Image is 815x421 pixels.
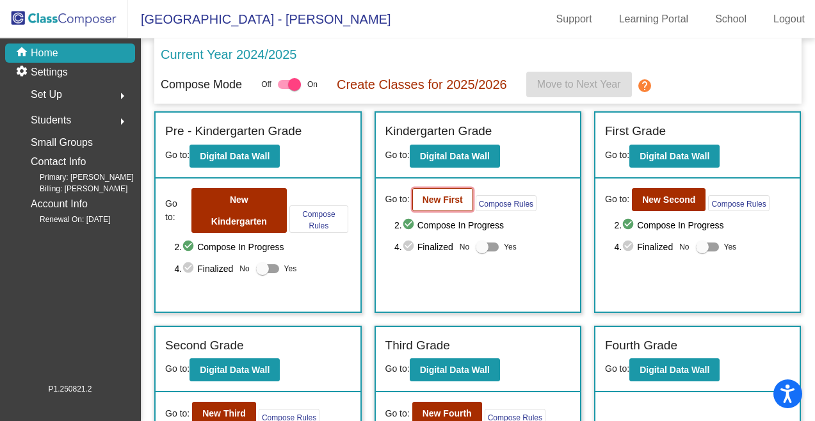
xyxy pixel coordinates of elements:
span: Move to Next Year [537,79,621,90]
span: Go to: [605,363,629,374]
span: Set Up [31,86,62,104]
mat-icon: arrow_right [115,88,130,104]
button: Digital Data Wall [629,358,720,381]
b: New Third [202,408,246,418]
span: 2. Compose In Progress [394,218,570,233]
b: Digital Data Wall [420,151,490,161]
a: Support [546,9,602,29]
mat-icon: check_circle [402,218,417,233]
span: Off [261,79,271,90]
span: Go to: [165,363,190,374]
span: No [460,241,469,253]
button: Digital Data Wall [190,358,280,381]
span: Primary: [PERSON_NAME] [19,171,134,183]
b: Digital Data Wall [640,151,709,161]
label: Third Grade [385,337,450,355]
span: No [239,263,249,274]
p: Home [31,45,58,61]
a: Learning Portal [609,9,699,29]
b: Digital Data Wall [640,365,709,375]
span: On [307,79,318,90]
label: Second Grade [165,337,244,355]
mat-icon: check_circle [622,239,637,255]
b: New First [423,195,463,205]
p: Small Groups [31,134,93,152]
button: Digital Data Wall [629,145,720,168]
mat-icon: help [637,78,652,93]
span: Go to: [385,150,410,160]
span: Students [31,111,71,129]
button: New Second [632,188,706,211]
span: Go to: [165,407,190,420]
label: Pre - Kindergarten Grade [165,122,302,141]
p: Account Info [31,195,88,213]
mat-icon: check_circle [622,218,637,233]
button: Digital Data Wall [190,145,280,168]
span: Go to: [605,150,629,160]
label: Kindergarten Grade [385,122,492,141]
b: New Fourth [423,408,472,418]
button: Digital Data Wall [410,145,500,168]
b: New Kindergarten [211,195,267,226]
span: No [679,241,689,253]
mat-icon: settings [15,65,31,80]
mat-icon: arrow_right [115,114,130,129]
span: Go to: [385,363,410,374]
label: Fourth Grade [605,337,677,355]
a: School [705,9,757,29]
button: New Kindergarten [191,188,286,233]
b: Digital Data Wall [420,365,490,375]
mat-icon: home [15,45,31,61]
p: Create Classes for 2025/2026 [337,75,507,94]
button: Compose Rules [708,195,769,211]
span: Go to: [385,193,410,206]
mat-icon: check_circle [182,239,197,255]
span: Go to: [385,407,410,420]
span: Go to: [165,197,189,224]
span: Yes [504,239,517,255]
span: Go to: [605,193,629,206]
button: Compose Rules [289,205,349,233]
button: New First [412,188,473,211]
span: [GEOGRAPHIC_DATA] - [PERSON_NAME] [128,9,391,29]
p: Contact Info [31,153,86,171]
label: First Grade [605,122,666,141]
span: Go to: [165,150,190,160]
b: New Second [642,195,695,205]
b: Digital Data Wall [200,151,270,161]
button: Compose Rules [476,195,537,211]
button: Digital Data Wall [410,358,500,381]
b: Digital Data Wall [200,365,270,375]
mat-icon: check_circle [402,239,417,255]
p: Settings [31,65,68,80]
span: 4. Finalized [394,239,453,255]
span: 4. Finalized [175,261,234,276]
a: Logout [763,9,815,29]
span: Billing: [PERSON_NAME] [19,183,127,195]
button: Move to Next Year [526,72,632,97]
span: 4. Finalized [614,239,673,255]
span: Renewal On: [DATE] [19,214,110,225]
p: Current Year 2024/2025 [161,45,296,64]
p: Compose Mode [161,76,242,93]
span: Yes [724,239,737,255]
span: 2. Compose In Progress [614,218,790,233]
span: Yes [284,261,297,276]
span: 2. Compose In Progress [175,239,351,255]
mat-icon: check_circle [182,261,197,276]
